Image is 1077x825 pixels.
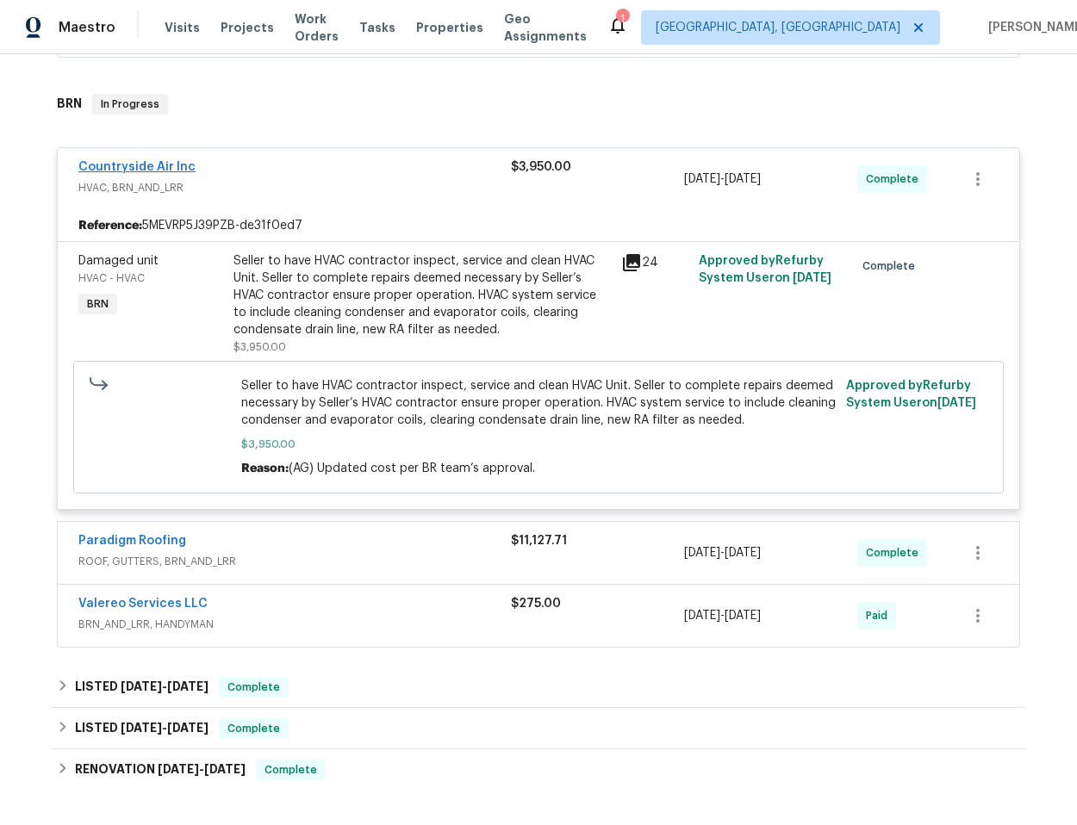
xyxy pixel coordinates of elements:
h6: LISTED [75,718,209,739]
span: Complete [221,679,287,696]
h6: BRN [57,94,82,115]
span: Tasks [359,22,395,34]
span: Complete [866,544,925,561]
span: [DATE] [121,722,162,734]
span: In Progress [94,96,166,113]
a: Countryside Air Inc [78,161,196,173]
span: [DATE] [121,680,162,692]
span: Seller to have HVAC contractor inspect, service and clean HVAC Unit. Seller to complete repairs d... [241,377,837,429]
span: Reason: [241,462,289,475]
span: Complete [258,761,324,778]
span: [DATE] [167,722,209,734]
div: RENOVATION [DATE]-[DATE]Complete [52,749,1025,791]
span: - [684,171,761,188]
span: $3,950.00 [511,161,571,173]
span: Complete [862,257,922,275]
span: Approved by Refurby System User on [699,255,831,284]
span: Complete [221,720,287,737]
span: HVAC - HVAC [78,273,145,283]
span: [DATE] [158,763,199,775]
span: Complete [866,171,925,188]
span: Maestro [59,19,115,36]
span: $11,127.71 [511,535,567,547]
a: Valereo Services LLC [78,598,208,610]
span: [DATE] [725,547,761,559]
span: - [158,763,246,775]
div: LISTED [DATE]-[DATE]Complete [52,708,1025,749]
span: [DATE] [793,272,831,284]
a: Paradigm Roofing [78,535,186,547]
span: [DATE] [684,610,720,622]
span: [DATE] [725,610,761,622]
span: Visits [165,19,200,36]
span: - [684,544,761,561]
span: Properties [416,19,483,36]
span: Projects [221,19,274,36]
span: HVAC, BRN_AND_LRR [78,179,511,196]
span: - [121,680,209,692]
span: [DATE] [937,397,976,409]
span: [DATE] [725,173,761,185]
span: - [684,607,761,624]
div: 5MEVRP5J39PZB-de31f0ed7 [58,210,1019,241]
span: Paid [866,607,894,624]
span: $275.00 [511,598,561,610]
div: Seller to have HVAC contractor inspect, service and clean HVAC Unit. Seller to complete repairs d... [233,252,611,338]
h6: LISTED [75,677,209,698]
span: Geo Assignments [504,10,587,45]
span: BRN_AND_LRR, HANDYMAN [78,616,511,633]
span: BRN [80,295,115,313]
span: [DATE] [684,547,720,559]
div: 1 [616,10,628,28]
span: (AG) Updated cost per BR team’s approval. [289,462,535,475]
div: LISTED [DATE]-[DATE]Complete [52,667,1025,708]
span: ROOF, GUTTERS, BRN_AND_LRR [78,553,511,570]
span: Work Orders [295,10,339,45]
span: Approved by Refurby System User on [846,380,976,409]
span: [DATE] [684,173,720,185]
span: [DATE] [204,763,246,775]
h6: RENOVATION [75,760,246,780]
span: - [121,722,209,734]
span: $3,950.00 [241,436,837,453]
b: Reference: [78,217,142,234]
div: 24 [621,252,688,273]
span: $3,950.00 [233,342,286,352]
div: BRN In Progress [52,77,1025,132]
span: Damaged unit [78,255,159,267]
span: [GEOGRAPHIC_DATA], [GEOGRAPHIC_DATA] [656,19,900,36]
span: [DATE] [167,680,209,692]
